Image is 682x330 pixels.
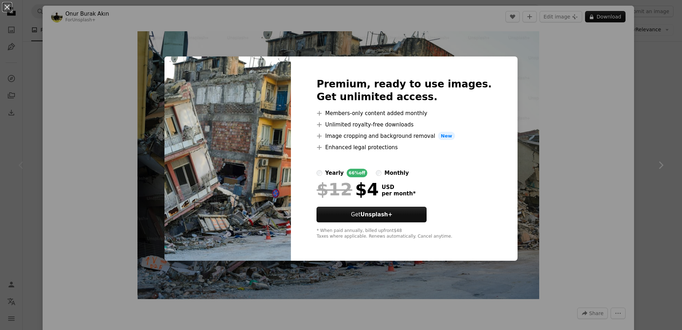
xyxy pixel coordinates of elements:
button: GetUnsplash+ [316,207,427,222]
input: yearly66%off [316,170,322,176]
div: yearly [325,169,343,177]
div: * When paid annually, billed upfront $48 Taxes where applicable. Renews automatically. Cancel any... [316,228,492,239]
li: Image cropping and background removal [316,132,492,140]
span: New [438,132,455,140]
li: Unlimited royalty-free downloads [316,120,492,129]
div: $4 [316,180,379,199]
div: monthly [384,169,409,177]
input: monthly [376,170,381,176]
span: USD [381,184,416,190]
span: per month * [381,190,416,197]
span: $12 [316,180,352,199]
img: premium_photo-1695914233513-6f9ca230abdb [164,56,291,261]
strong: Unsplash+ [361,211,393,218]
li: Members-only content added monthly [316,109,492,118]
li: Enhanced legal protections [316,143,492,152]
h2: Premium, ready to use images. Get unlimited access. [316,78,492,103]
div: 66% off [347,169,368,177]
